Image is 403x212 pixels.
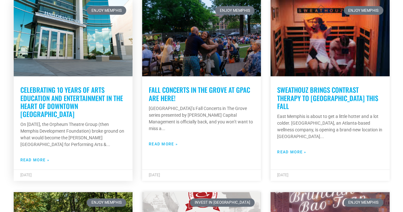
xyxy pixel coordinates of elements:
p: East Memphis is about to get a little hotter and a lot colder. [GEOGRAPHIC_DATA], an Atlanta-base... [277,113,383,140]
div: Enjoy Memphis [87,6,126,14]
a: Read more about SweatHouz Brings Contrast Therapy to East Memphis This Fall [277,149,306,155]
div: Enjoy Memphis [87,198,126,207]
div: Invest in [GEOGRAPHIC_DATA] [190,198,255,207]
p: On [DATE], the Orpheum Theatre Group (then Memphis Development Foundation) broke ground on what w... [20,121,126,148]
div: Enjoy Memphis [215,6,255,14]
p: [GEOGRAPHIC_DATA]’s Fall Concerts in The Grove series presented by [PERSON_NAME] Capital Manageme... [149,105,254,132]
span: [DATE] [20,173,32,177]
a: Read more about Fall Concerts in The Grove at GPAC are Here! [149,141,178,147]
a: Celebrating 10 years of arts education and entertainment in the heart of Downtown [GEOGRAPHIC_DATA] [20,85,123,119]
span: [DATE] [277,173,288,177]
a: Read more about Celebrating 10 years of arts education and entertainment in the heart of Downtown... [20,157,49,163]
div: Enjoy Memphis [344,6,383,14]
a: SweatHouz Brings Contrast Therapy to [GEOGRAPHIC_DATA] This Fall [277,85,378,111]
span: [DATE] [149,173,160,177]
div: Enjoy Memphis [344,198,383,207]
a: Fall Concerts in The Grove at GPAC are Here! [149,85,250,103]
